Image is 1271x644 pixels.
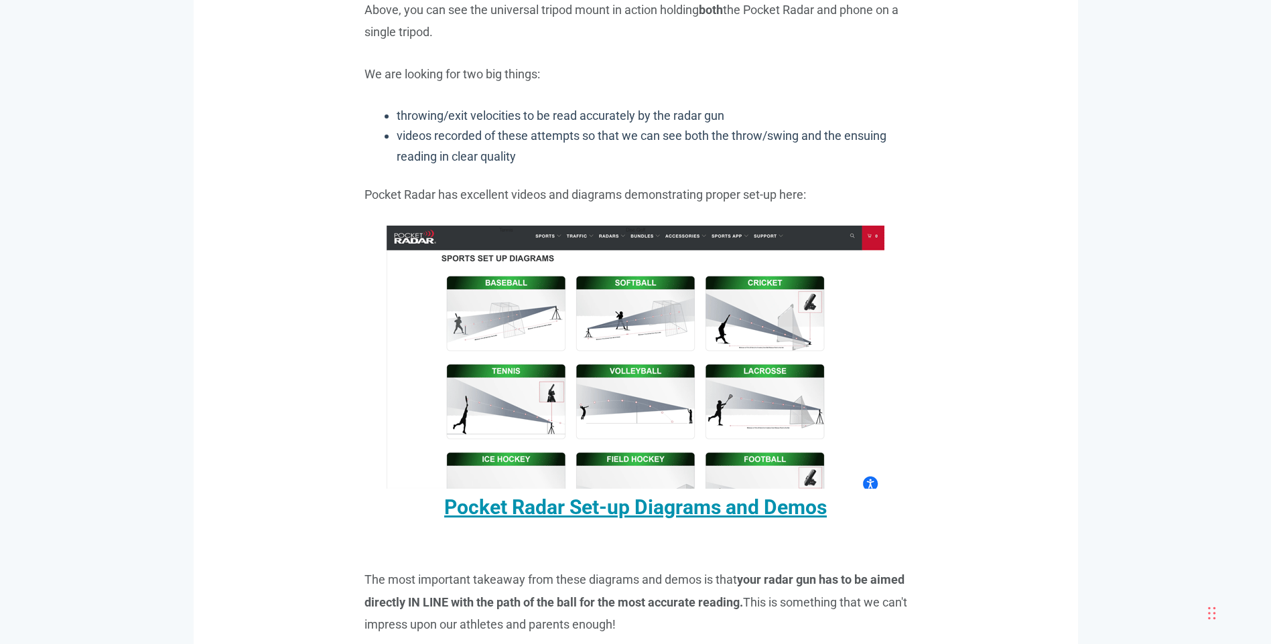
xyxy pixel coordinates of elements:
[364,595,907,631] span: This is something that we can't impress upon our athletes and parents enough!
[444,495,827,519] a: Pocket Radar Set-up Diagrams and Demos
[1081,499,1271,644] iframe: Chat Widget
[397,129,886,163] span: videos recorded of these attempts so that we can see both the throw/swing and the ensuing reading...
[364,568,907,635] p: The most important takeaway from these diagrams and demos is that
[364,572,905,609] span: your radar gun has to be aimed directly IN LINE with the path of the ball for the most accurate r...
[1208,593,1216,633] div: Drag
[699,3,723,17] span: both
[397,108,724,123] span: throwing/exit velocities to be read accurately by the radar gun
[364,183,907,206] p: Pocket Radar has excellent videos and diagrams demonstrating proper set-up here:
[387,226,884,489] img: Screenshot 2023-04-26 at 3.35.32 PM
[364,63,907,85] p: We are looking for two big things:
